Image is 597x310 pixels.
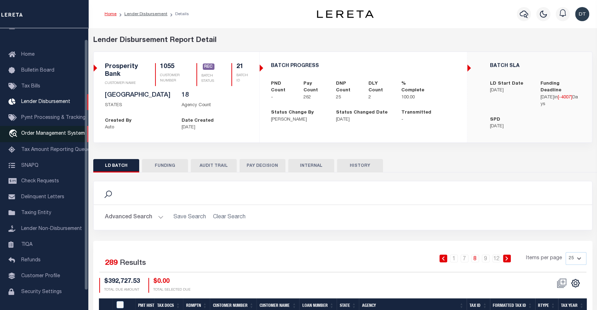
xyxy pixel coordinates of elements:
p: BATCH STATUS [201,73,215,84]
p: 262 [303,94,325,101]
h5: Prosperity Bank [105,63,138,78]
label: SPD [490,116,500,123]
p: 2 [368,94,390,101]
p: - [401,116,455,123]
label: Results [120,258,146,269]
label: Date Created [182,117,214,124]
span: Lender Disbursement [21,99,70,104]
span: Pymt Processing & Tracking [21,115,85,120]
span: Check Requests [21,179,59,184]
img: svg+xml;base64,PHN2ZyB4bWxucz0iaHR0cDovL3d3dy53My5vcmcvMjAwMC9zdmciIHBvaW50ZXItZXZlbnRzPSJub25lIi... [575,7,589,21]
p: BATCH ID [236,73,248,84]
a: 9 [482,255,490,262]
span: 289 [105,260,118,267]
h4: $392,727.53 [104,278,140,286]
span: Taxing Entity [21,211,51,215]
label: Funding Deadline [540,80,580,94]
a: REC [203,64,215,70]
label: DNP Count [336,80,358,94]
h5: 18 [182,92,248,99]
span: Customer Profile [21,274,60,279]
span: Tax Amount Reporting Queue [21,147,90,152]
label: % Complete [401,80,424,94]
label: Pay Count [303,80,325,94]
span: Status should not be "REC" to perform this action. [554,278,570,288]
p: [DATE] [490,123,530,130]
label: Transmitted [401,109,431,116]
p: [PERSON_NAME] [271,116,325,123]
span: TIQA [21,242,32,247]
button: INTERNAL [288,159,334,172]
button: LD BATCH [93,159,139,172]
span: Order Management System [21,131,85,136]
h5: [GEOGRAPHIC_DATA] [105,92,171,99]
span: Lender Non-Disbursement [21,226,82,231]
p: CUSTOMER NUMBER [160,73,179,84]
a: 12 [492,255,500,262]
span: Delinquent Letters [21,195,64,200]
label: PND Count [271,80,293,94]
p: TOTAL DUE AMOUNT [104,287,140,293]
p: [DATE] [336,116,390,123]
button: Advanced Search [105,211,164,224]
label: Status Change By [271,109,314,116]
span: Items per page [526,255,562,262]
img: logo-dark.svg [317,10,373,18]
p: Auto [105,124,171,131]
div: Lender Disbursement Report Detail [93,35,592,46]
p: 25 [336,94,358,101]
h5: BATCH SLA [490,63,580,69]
span: SNAPQ [21,163,39,168]
span: Refunds [21,258,41,263]
p: in Days [540,94,580,108]
label: DLY Count [368,80,390,94]
p: - [271,94,293,101]
span: Bulletin Board [21,68,54,73]
p: STATES [105,102,171,109]
button: FUNDING [142,159,188,172]
label: LD Start Date [490,80,523,87]
i: travel_explore [8,129,20,139]
a: Lender Disbursement [124,12,167,16]
a: 7 [461,255,468,262]
span: [ ] [558,95,572,100]
label: Created By [105,117,131,124]
span: -4007 [559,95,571,100]
p: Agency Count [182,102,248,109]
a: Home [105,12,117,16]
p: [DATE] [490,87,530,94]
li: Details [167,11,189,17]
span: Security Settings [21,290,62,294]
button: AUDIT TRAIL [191,159,237,172]
span: [DATE] [540,95,554,100]
button: HISTORY [337,159,383,172]
p: [DATE] [182,124,248,131]
button: PAY DECISION [240,159,285,172]
p: 100.00 [401,94,423,101]
h5: 1055 [160,63,179,71]
h5: 21 [236,63,248,71]
p: CUSTOMER NAME [105,81,138,86]
h4: $0.00 [153,278,190,286]
span: Tax Bills [21,84,40,89]
label: Status Changed Date [336,109,388,116]
p: TOTAL SELECTED DUE [153,287,190,293]
span: Home [21,52,35,57]
a: 1 [450,255,458,262]
h5: BATCH PROGRESS [271,63,456,69]
a: 8 [471,255,479,262]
